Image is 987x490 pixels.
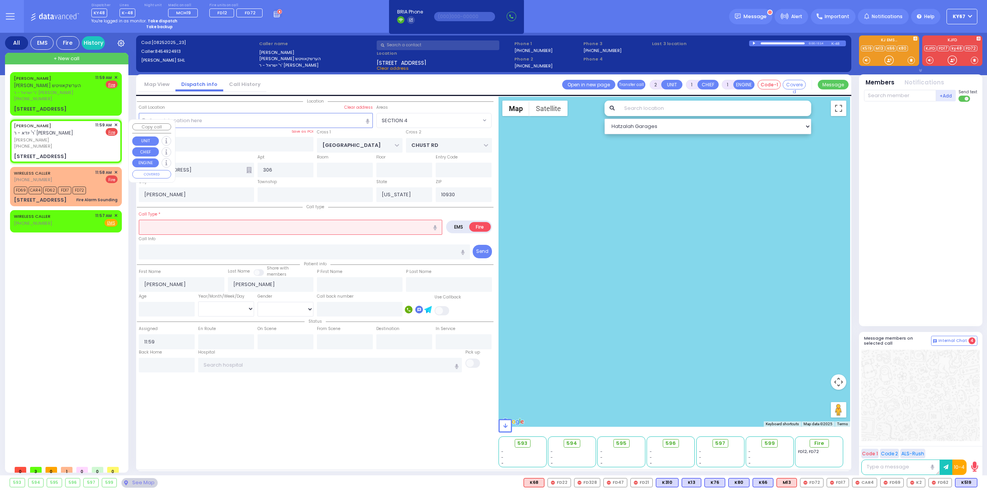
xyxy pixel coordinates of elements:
div: FD47 [603,478,627,487]
span: FD17 [58,187,71,194]
img: red-radio-icon.svg [578,481,581,485]
span: - [501,455,504,460]
strong: Take dispatch [148,18,177,24]
span: SECTION 4 [382,117,408,125]
span: 595 [616,439,627,447]
span: 0 [107,467,119,473]
span: - [748,460,751,466]
span: 0 [45,467,57,473]
span: - [650,455,652,460]
div: FD72 [800,478,824,487]
span: Internal Chat [938,338,967,344]
label: Floor [376,154,386,160]
a: WIRELESS CALLER [14,170,51,176]
button: ALS-Rush [900,449,925,458]
span: Call type [303,204,328,210]
span: 8454924913 [155,48,181,54]
span: CAR4 [29,187,42,194]
span: Important [825,13,849,20]
span: Send text [958,89,977,95]
img: red-radio-icon.svg [551,481,555,485]
div: K2 [907,478,925,487]
label: Lines [120,3,135,8]
a: FD72 [964,45,977,51]
div: 594 [29,478,44,487]
strong: Take backup [146,24,173,30]
img: Logo [30,12,82,21]
div: FD22 [547,478,571,487]
button: ENGINE [733,80,755,89]
label: Cross 2 [406,129,421,135]
label: Turn off text [958,95,971,103]
span: Patient info [300,261,330,267]
label: Location [377,50,512,57]
label: Assigned [139,326,158,332]
button: Message [818,80,849,89]
span: FD72 [72,187,86,194]
input: (000)000-00000 [434,12,495,21]
label: Cad: [141,39,256,46]
label: Age [139,293,147,300]
label: KJ EMS... [859,38,919,44]
div: FD17 [827,478,849,487]
div: / [815,39,817,48]
span: members [267,271,286,277]
input: Search location [619,101,812,116]
label: Entry Code [436,154,458,160]
div: K310 [656,478,679,487]
label: [PERSON_NAME] הערשקאוויטש [259,56,374,62]
span: - [501,449,504,455]
span: ✕ [114,74,118,81]
label: [PERSON_NAME] SHL [141,57,256,64]
img: red-radio-icon.svg [830,481,834,485]
label: Use Callback [435,294,461,300]
a: FD17 [937,45,949,51]
span: ✕ [114,122,118,128]
div: K13 [682,478,701,487]
button: Code-1 [758,80,781,89]
input: Search a contact [377,40,499,50]
label: ר' ישראל - ר' [PERSON_NAME] [259,62,374,69]
span: Location [303,98,328,104]
img: red-radio-icon.svg [884,481,888,485]
button: +Add [936,90,956,101]
label: Dispatcher [91,3,111,8]
span: Other building occupants [246,167,252,173]
img: message.svg [735,13,741,19]
label: [PERSON_NAME] [259,49,374,56]
input: Search location here [139,113,373,128]
label: Save as POI [291,129,313,134]
div: BLS [955,478,977,487]
span: FD62 [43,187,57,194]
div: FD12, FD72 [798,449,840,455]
a: Open in new page [562,80,615,89]
span: [PERSON_NAME] הערשקאוויטש [14,82,81,89]
img: Google [500,417,526,427]
div: See map [121,478,158,488]
a: K519 [861,45,873,51]
span: 11:59 AM [95,75,112,81]
label: Gender [258,293,272,300]
label: Caller: [141,48,256,55]
div: K68 [524,478,544,487]
u: EMS [107,220,115,226]
img: red-radio-icon.svg [856,481,859,485]
span: Status [305,318,326,324]
div: BLS [704,478,725,487]
span: KY67 [953,13,965,20]
span: ר' ישראל - ר' [PERSON_NAME] [14,89,93,96]
a: KJFD [924,45,936,51]
img: red-radio-icon.svg [803,481,807,485]
label: Room [317,154,328,160]
img: comment-alt.png [933,339,937,343]
span: Phone 2 [514,56,581,62]
span: [PHONE_NUMBER] [14,143,52,149]
span: ✕ [114,169,118,176]
label: En Route [198,326,216,332]
a: Map View [138,81,175,88]
label: Last 3 location [652,40,749,47]
label: Destination [376,326,399,332]
div: ALS [524,478,544,487]
img: red-radio-icon.svg [634,481,638,485]
div: Fire [56,36,79,50]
